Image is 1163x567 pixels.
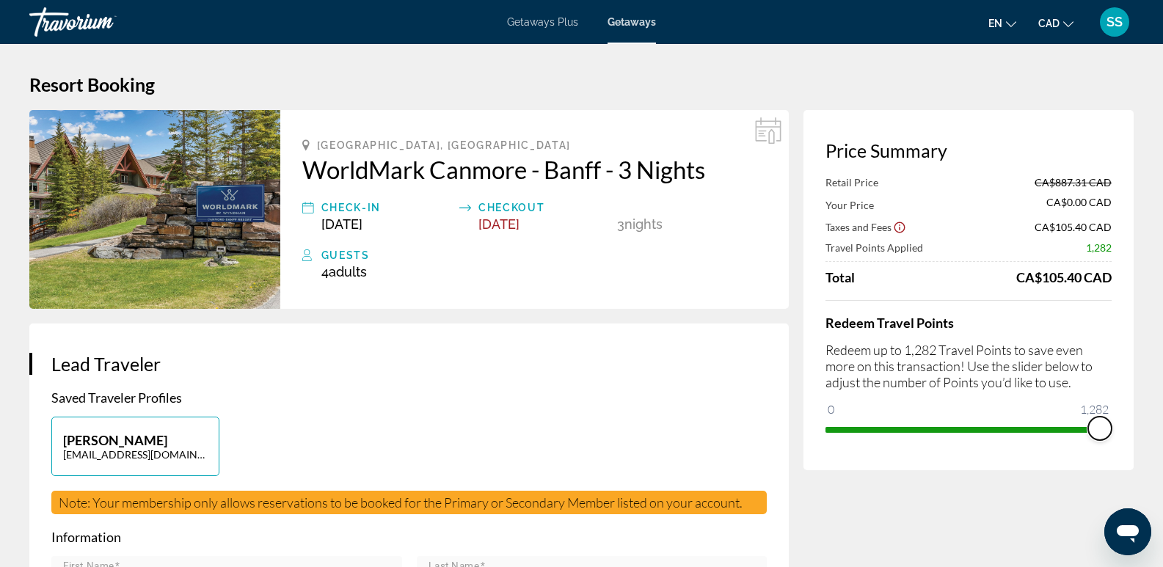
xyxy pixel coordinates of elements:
span: Your Price [825,199,874,211]
h3: Price Summary [825,139,1112,161]
div: Checkout [478,199,609,216]
button: Show Taxes and Fees breakdown [825,219,906,234]
iframe: Button to launch messaging window [1104,508,1151,555]
button: Change currency [1038,12,1073,34]
span: CAD [1038,18,1060,29]
h1: Resort Booking [29,73,1134,95]
button: Change language [988,12,1016,34]
span: [GEOGRAPHIC_DATA], [GEOGRAPHIC_DATA] [317,139,571,151]
span: Travel Points Applied [825,241,923,254]
span: 1,282 [1086,241,1112,254]
div: Check-In [321,199,452,216]
h4: Redeem Travel Points [825,315,1112,331]
a: WorldMark Canmore - Banff - 3 Nights [302,155,767,184]
span: 3 [617,216,624,232]
a: Travorium [29,3,176,41]
span: Total [825,269,855,285]
button: User Menu [1095,7,1134,37]
button: [PERSON_NAME][EMAIL_ADDRESS][DOMAIN_NAME] [51,417,219,476]
a: Getaways Plus [507,16,578,28]
p: [PERSON_NAME] [63,432,208,448]
span: Note: Your membership only allows reservations to be booked for the Primary or Secondary Member l... [59,494,743,511]
p: Redeem up to 1,282 Travel Points to save even more on this transaction! Use the slider below to a... [825,342,1112,390]
div: Guests [321,246,767,264]
span: 1,282 [1078,400,1111,418]
span: [DATE] [478,216,519,232]
span: 0 [825,400,836,418]
div: CA$105.40 CAD [1016,269,1112,285]
ngx-slider: ngx-slider [825,427,1112,430]
span: CA$887.31 CAD [1035,176,1112,189]
span: Retail Price [825,176,878,189]
p: Saved Traveler Profiles [51,389,767,406]
p: [EMAIL_ADDRESS][DOMAIN_NAME] [63,448,208,461]
span: en [988,18,1002,29]
span: ngx-slider [1088,417,1112,440]
span: Nights [624,216,663,232]
a: Getaways [608,16,656,28]
span: SS [1107,15,1123,29]
button: Show Taxes and Fees disclaimer [893,220,906,233]
span: Adults [329,264,367,279]
span: CA$105.40 CAD [1035,221,1112,233]
span: Taxes and Fees [825,221,892,233]
span: 4 [321,264,367,279]
span: [DATE] [321,216,362,232]
p: Information [51,529,767,545]
span: CA$0.00 CAD [1046,196,1112,212]
h3: Lead Traveler [51,353,767,375]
